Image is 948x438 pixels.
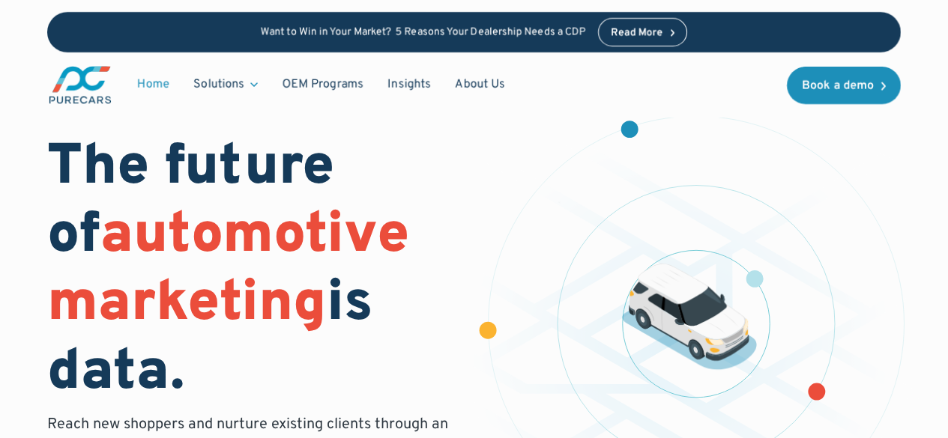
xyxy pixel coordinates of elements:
img: purecars logo [47,64,113,106]
div: Solutions [193,76,244,93]
a: Read More [598,18,688,46]
span: automotive marketing [47,201,409,341]
a: OEM Programs [270,70,375,99]
div: Book a demo [802,80,874,92]
p: Want to Win in Your Market? 5 Reasons Your Dealership Needs a CDP [261,26,586,39]
a: Book a demo [787,67,901,104]
div: Solutions [181,70,270,99]
a: About Us [443,70,517,99]
a: Insights [375,70,443,99]
a: main [47,64,113,106]
a: Home [125,70,181,99]
h1: The future of is data. [47,135,456,408]
div: Read More [611,28,663,38]
img: illustration of a vehicle [622,264,757,370]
